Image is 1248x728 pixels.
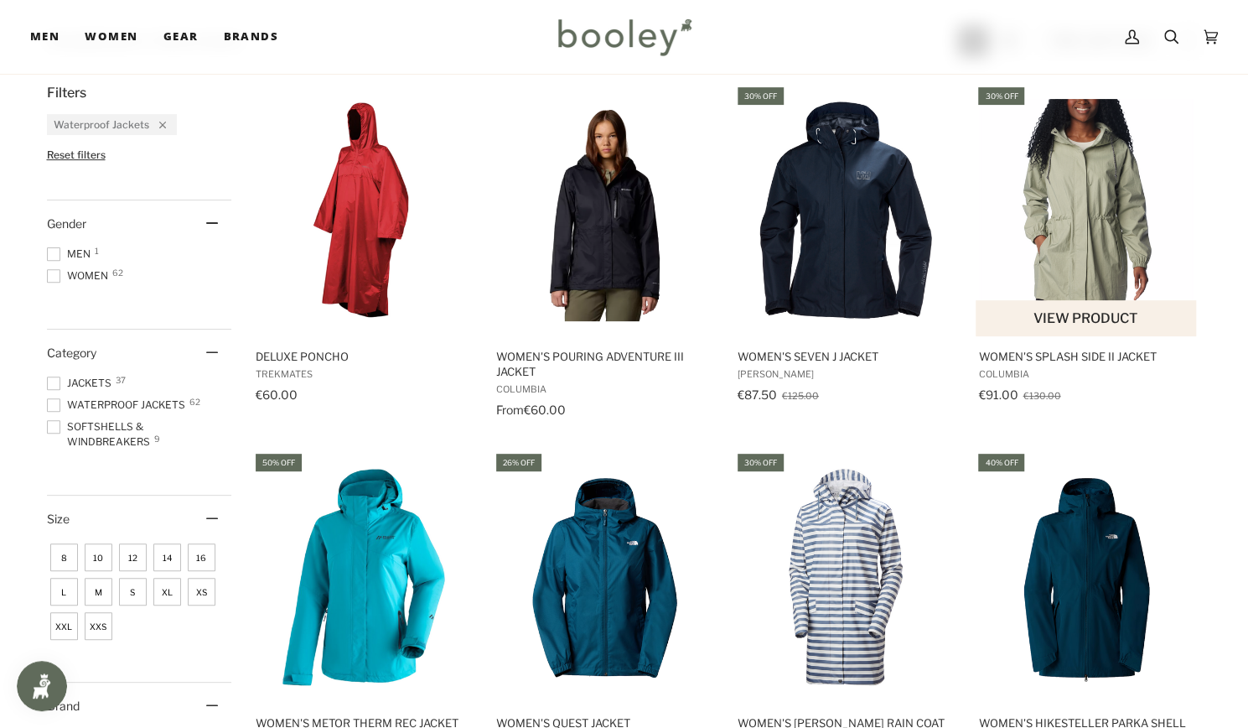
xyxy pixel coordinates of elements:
[738,349,955,364] span: Women's Seven J Jacket
[253,99,475,321] img: Trekmates Deluxe Poncho Child Pepper - Booley Galway
[30,29,60,45] span: Men
[976,85,1198,423] a: Women's Splash Side II Jacket
[524,403,566,417] span: €60.00
[188,578,215,606] span: Size: XS
[253,466,475,689] img: Maier Sports Women's Metor Therm Rec Jacket Teal Pop / Night Sky - Booley Galway
[738,87,784,105] div: 30% off
[256,454,302,471] div: 50% off
[112,268,123,277] span: 62
[223,29,278,45] span: Brands
[119,543,147,571] span: Size: 12
[47,376,117,391] span: Jackets
[978,454,1024,471] div: 40% off
[256,349,473,364] span: Deluxe Poncho
[47,346,96,360] span: Category
[50,578,78,606] span: Size: L
[496,454,541,471] div: 26% off
[95,247,99,255] span: 1
[54,118,149,131] span: Waterproof Jackets
[47,148,106,161] span: Reset filters
[978,349,1195,364] span: Women's Splash Side II Jacket
[47,247,96,262] span: Men
[189,398,200,406] span: 62
[188,543,215,571] span: Size: 16
[47,85,86,101] span: Filters
[496,383,713,395] span: Columbia
[735,85,957,423] a: Women's Seven J Jacket
[47,148,231,161] li: Reset filters
[1023,390,1060,402] span: €130.00
[738,454,784,471] div: 30% off
[782,390,819,402] span: €125.00
[978,368,1195,380] span: Columbia
[163,29,199,45] span: Gear
[85,543,112,571] span: Size: 10
[153,543,181,571] span: Size: 14
[496,403,524,417] span: From
[47,398,190,413] span: Waterproof Jackets
[85,578,112,606] span: Size: M
[149,118,166,131] div: Remove filter: Waterproof Jackets
[47,268,113,283] span: Women
[50,612,78,640] span: Size: XXL
[735,99,957,321] img: Helly Hansen Women's Seven J Jacket Navy - Booley Galway
[978,87,1024,105] div: 30% off
[85,612,112,640] span: Size: XXS
[47,216,86,231] span: Gender
[494,99,716,321] img: Columbia Women's Pouring Adventure III Jacket Black - Booley Galway
[738,387,777,402] span: €87.50
[976,466,1198,689] img: The North Face Women’s Hikesteller Parka Shell Jacket Midnight Petrol - Booley Galway
[976,300,1196,336] button: View product
[551,13,697,61] img: Booley
[494,85,716,423] a: Women's Pouring Adventure III Jacket
[976,99,1198,321] img: Columbia Women's Splash Side II Jacket - Safari Crinkle Booley Galway
[47,512,70,526] span: Size
[256,368,473,380] span: Trekmates
[496,349,713,379] span: Women's Pouring Adventure III Jacket
[256,387,298,402] span: €60.00
[50,543,78,571] span: Size: 8
[116,376,126,384] span: 37
[978,387,1018,402] span: €91.00
[735,466,957,689] img: Helly Hansen Women's Moss Rain Coat Washed Navy Stripe AOP - Booley Galway
[17,661,67,711] iframe: Button to open loyalty program pop-up
[47,419,231,450] span: Softshells & Windbreakers
[738,368,955,380] span: [PERSON_NAME]
[253,85,475,423] a: Deluxe Poncho
[85,29,137,45] span: Women
[154,434,160,443] span: 9
[119,578,147,606] span: Size: S
[153,578,181,606] span: Size: XL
